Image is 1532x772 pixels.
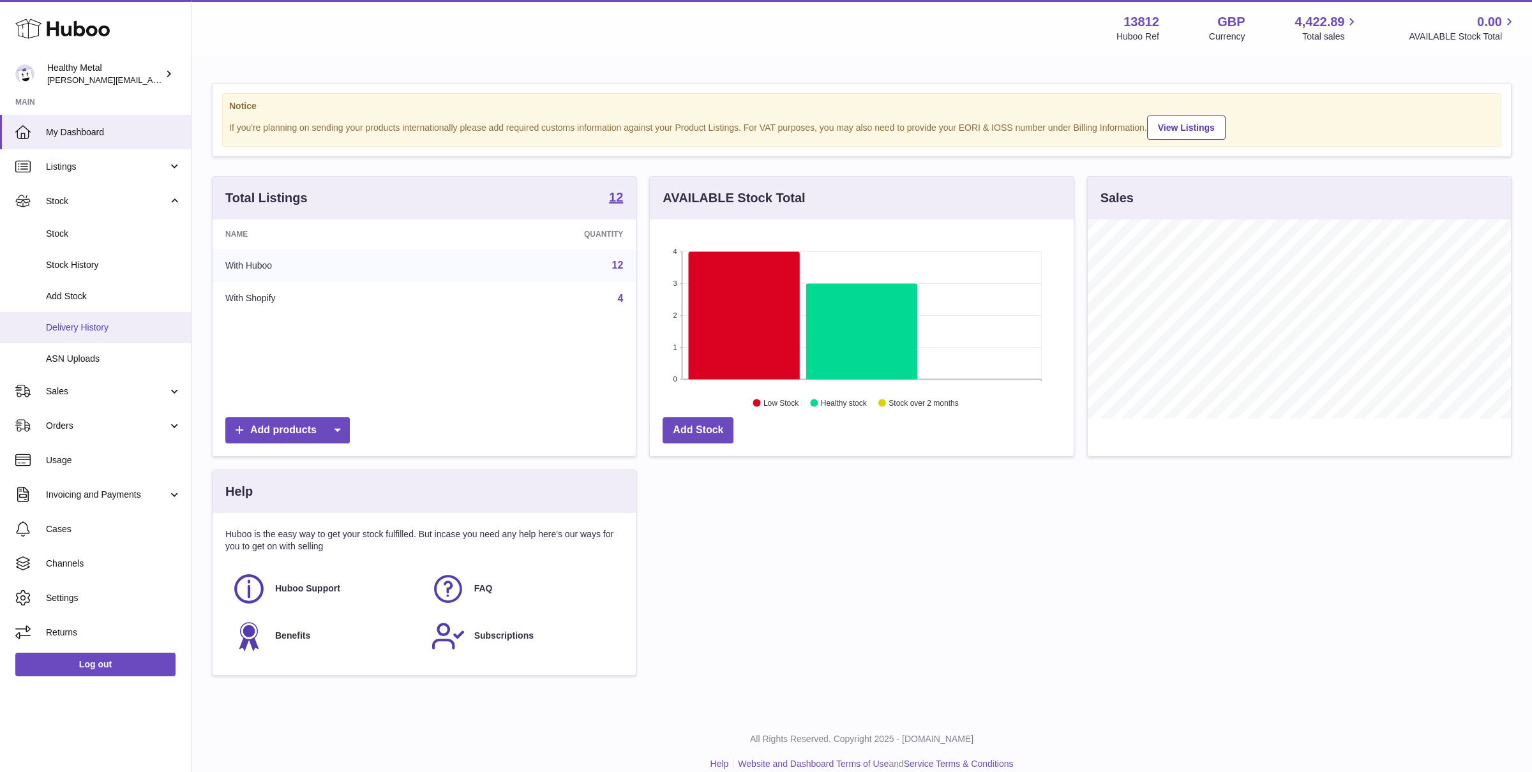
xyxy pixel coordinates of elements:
span: [PERSON_NAME][EMAIL_ADDRESS][DOMAIN_NAME] [47,75,256,85]
text: Low Stock [763,399,799,408]
div: Huboo Ref [1116,31,1159,43]
a: Add Stock [663,417,733,443]
text: 2 [673,311,677,319]
div: If you're planning on sending your products internationally please add required customs informati... [229,114,1494,140]
span: AVAILABLE Stock Total [1409,31,1517,43]
span: Listings [46,161,168,173]
td: With Huboo [213,249,441,282]
a: Huboo Support [232,572,418,606]
span: Usage [46,454,181,466]
a: Log out [15,653,176,676]
h3: Total Listings [225,189,308,207]
p: Huboo is the easy way to get your stock fulfilled. But incase you need any help here's our ways f... [225,528,623,553]
span: Stock [46,228,181,240]
strong: 12 [609,191,623,204]
span: Total sales [1302,31,1359,43]
strong: GBP [1217,13,1245,31]
strong: 13812 [1123,13,1159,31]
span: 4,422.89 [1295,13,1345,31]
a: 4 [617,293,623,304]
span: Add Stock [46,290,181,302]
h3: Sales [1100,189,1134,207]
img: jose@healthy-metal.com [15,64,34,84]
span: Sales [46,385,168,397]
a: View Listings [1147,115,1226,140]
th: Name [213,219,441,249]
a: Benefits [232,619,418,653]
span: Settings [46,592,181,604]
th: Quantity [441,219,636,249]
span: Huboo Support [275,583,340,595]
text: 0 [673,375,677,383]
p: All Rights Reserved. Copyright 2025 - [DOMAIN_NAME] [202,733,1522,745]
text: 3 [673,279,677,287]
div: Healthy Metal [47,62,162,86]
a: Website and Dashboard Terms of Use [738,759,889,769]
text: 4 [673,248,677,255]
span: 0.00 [1477,13,1502,31]
h3: AVAILABLE Stock Total [663,189,805,207]
a: Help [710,759,729,769]
span: Delivery History [46,322,181,334]
span: FAQ [474,583,493,595]
span: Stock History [46,259,181,271]
span: Channels [46,558,181,570]
a: Add products [225,417,350,443]
a: 12 [609,191,623,206]
span: Subscriptions [474,630,534,642]
h3: Help [225,483,253,500]
span: ASN Uploads [46,353,181,365]
div: Currency [1209,31,1245,43]
a: 12 [612,260,624,271]
text: Healthy stock [821,399,867,408]
span: Invoicing and Payments [46,489,168,501]
a: 0.00 AVAILABLE Stock Total [1409,13,1517,43]
span: Orders [46,420,168,432]
a: 4,422.89 Total sales [1295,13,1360,43]
a: Service Terms & Conditions [904,759,1014,769]
a: FAQ [431,572,617,606]
li: and [733,758,1013,770]
span: My Dashboard [46,126,181,138]
span: Returns [46,627,181,639]
span: Benefits [275,630,310,642]
a: Subscriptions [431,619,617,653]
text: Stock over 2 months [889,399,959,408]
span: Cases [46,523,181,535]
span: Stock [46,195,168,207]
text: 1 [673,343,677,351]
strong: Notice [229,100,1494,112]
td: With Shopify [213,282,441,315]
